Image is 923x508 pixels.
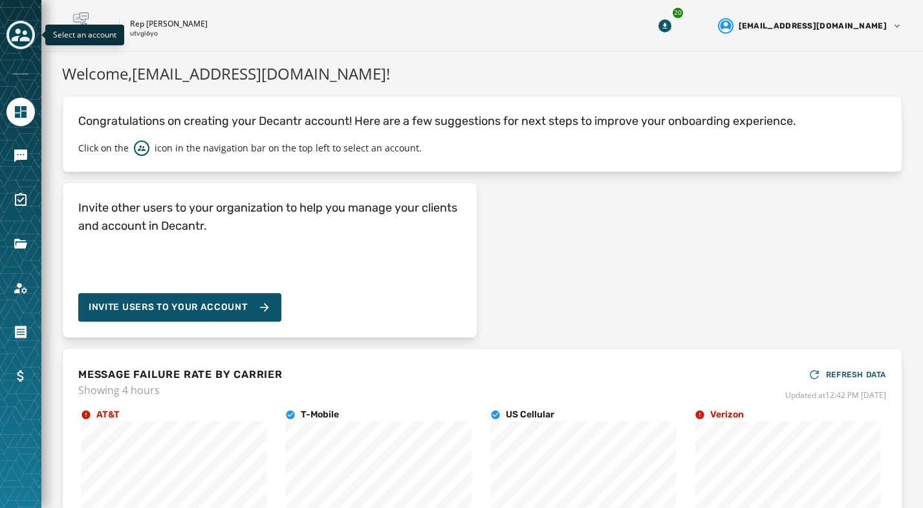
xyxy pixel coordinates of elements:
[78,112,886,130] p: Congratulations on creating your Decantr account! Here are a few suggestions for next steps to im...
[78,293,281,322] button: Invite Users to your account
[78,367,283,382] h4: MESSAGE FAILURE RATE BY CARRIER
[6,362,35,390] a: Navigate to Billing
[130,29,158,39] p: utvgi6yo
[96,408,120,421] h4: AT&T
[826,370,886,380] span: REFRESH DATA
[671,6,684,19] div: 20
[301,408,339,421] h4: T-Mobile
[653,14,677,38] button: Download Menu
[6,318,35,346] a: Navigate to Orders
[78,142,129,155] p: Click on the
[78,199,461,235] h4: Invite other users to your organization to help you manage your clients and account in Decantr.
[130,19,208,29] p: Rep [PERSON_NAME]
[53,29,116,40] span: Select an account
[62,62,902,85] h1: Welcome, [EMAIL_ADDRESS][DOMAIN_NAME] !
[155,142,422,155] p: icon in the navigation bar on the top left to select an account.
[808,364,886,385] button: REFRESH DATA
[6,274,35,302] a: Navigate to Account
[710,408,744,421] h4: Verizon
[713,13,907,39] button: User settings
[6,98,35,126] a: Navigate to Home
[739,21,887,31] span: [EMAIL_ADDRESS][DOMAIN_NAME]
[6,230,35,258] a: Navigate to Files
[6,142,35,170] a: Navigate to Messaging
[506,408,554,421] h4: US Cellular
[6,21,35,49] button: Toggle account select drawer
[6,186,35,214] a: Navigate to Surveys
[785,390,886,401] span: Updated at 12:42 PM [DATE]
[89,301,248,314] span: Invite Users to your account
[78,382,283,398] span: Showing 4 hours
